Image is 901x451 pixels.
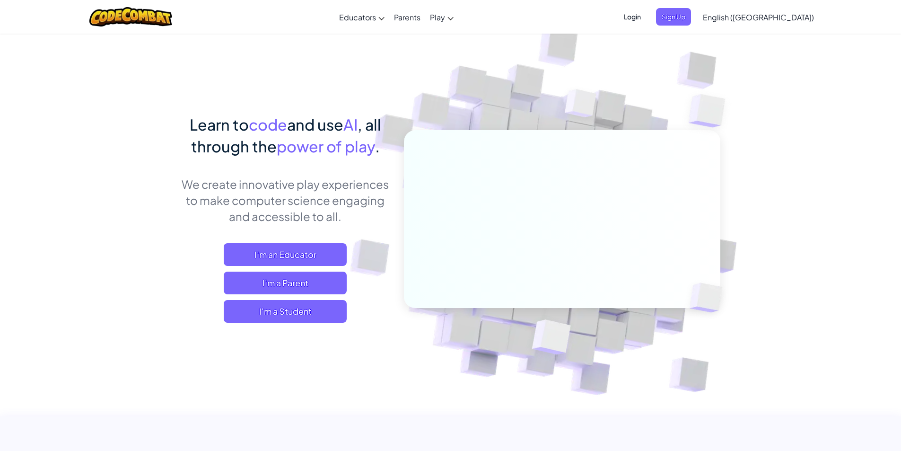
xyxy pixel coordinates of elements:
span: English ([GEOGRAPHIC_DATA]) [703,12,814,22]
img: Overlap cubes [670,71,752,151]
span: and use [287,115,343,134]
a: I'm an Educator [224,243,347,266]
button: Login [618,8,647,26]
button: Sign Up [656,8,691,26]
span: Learn to [190,115,249,134]
a: Parents [389,4,425,30]
a: I'm a Parent [224,272,347,294]
img: CodeCombat logo [89,7,172,27]
img: Overlap cubes [508,300,593,378]
a: Educators [334,4,389,30]
p: We create innovative play experiences to make computer science engaging and accessible to all. [181,176,390,224]
button: I'm a Student [224,300,347,323]
span: . [375,137,380,156]
img: Overlap cubes [547,71,615,141]
img: Overlap cubes [674,263,744,332]
span: Educators [339,12,376,22]
span: power of play [277,137,375,156]
span: Play [430,12,445,22]
a: English ([GEOGRAPHIC_DATA]) [698,4,819,30]
span: code [249,115,287,134]
span: AI [343,115,358,134]
a: Play [425,4,458,30]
